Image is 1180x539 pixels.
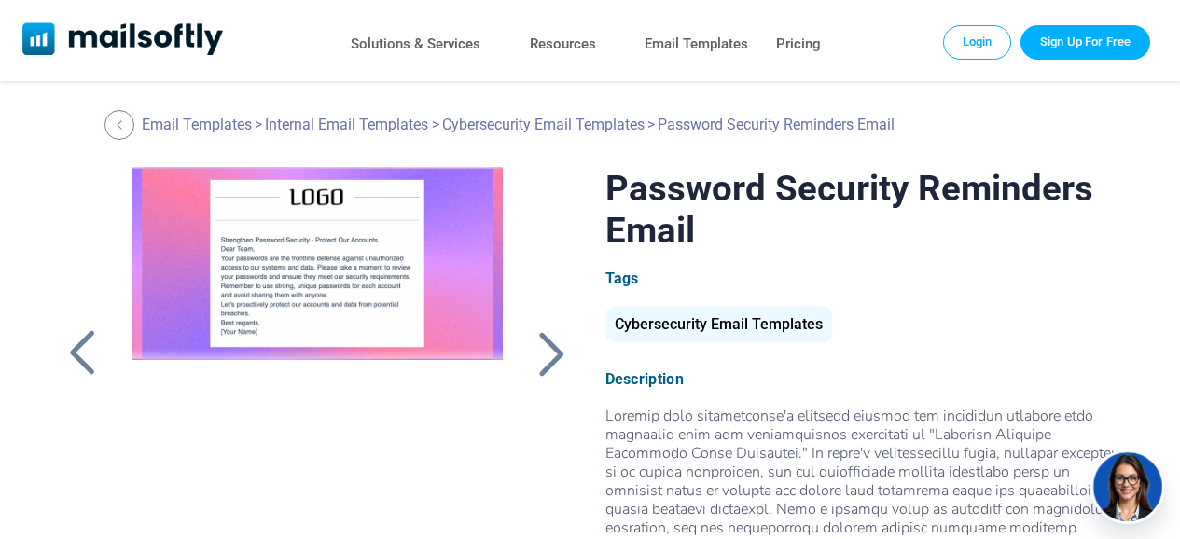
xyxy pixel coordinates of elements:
[943,25,1012,59] a: Login
[530,31,596,58] a: Resources
[22,22,223,59] a: Mailsoftly
[605,269,1121,287] div: Tags
[1020,25,1150,59] a: Trial
[605,167,1121,251] h1: Password Security Reminders Email
[605,306,832,342] div: Cybersecurity Email Templates
[528,329,575,378] a: Back
[645,31,748,58] a: Email Templates
[605,323,832,331] a: Cybersecurity Email Templates
[142,116,252,133] a: Email Templates
[776,31,821,58] a: Pricing
[605,370,1121,388] div: Description
[442,116,645,133] a: Cybersecurity Email Templates
[351,31,480,58] a: Solutions & Services
[104,110,139,140] a: Back
[59,329,105,378] a: Back
[265,116,428,133] a: Internal Email Templates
